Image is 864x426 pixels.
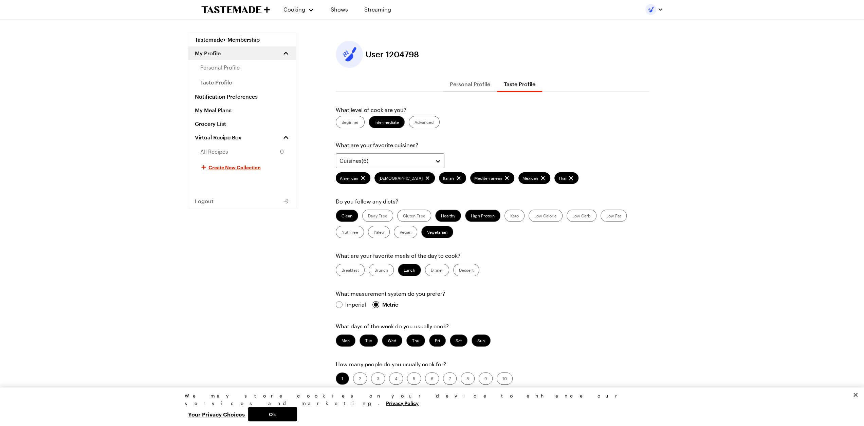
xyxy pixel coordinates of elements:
[558,175,566,181] span: Thai
[200,63,240,72] span: personal profile
[409,116,440,128] label: Advanced
[336,360,649,368] p: How many people do you usually cook for?
[360,175,366,181] button: remove American
[200,78,232,86] span: taste profile
[461,372,475,385] label: 8
[474,175,502,181] span: Mediterranean
[188,90,296,103] a: Notification Preferences
[497,76,542,92] button: Taste Profile
[369,116,405,128] label: Intermediate
[336,116,365,128] label: Beginner
[336,141,649,149] p: What are your favorite cuisines?
[386,400,419,406] a: More information about your privacy, opens in a new tab
[336,210,358,222] label: Clean
[280,148,284,156] span: 0
[503,175,510,181] button: remove Mediterranean
[368,226,390,238] label: Paleo
[567,210,596,222] label: Low Carb
[188,194,296,208] button: Logout
[421,226,453,238] label: Vegetarian
[336,106,649,114] p: What level of cook are you?
[479,372,493,385] label: 9
[435,210,461,222] label: Healthy
[362,210,393,222] label: Dairy Free
[504,210,525,222] label: Keto
[398,264,421,276] label: Lunch
[443,372,457,385] label: 7
[450,334,467,347] label: Sat
[425,372,439,385] label: 6
[248,407,297,421] button: Ok
[369,264,394,276] label: Brunch
[382,334,402,347] label: Wed
[336,322,649,330] p: What days of the week do you usually cook?
[353,372,367,385] label: 2
[568,175,574,181] button: remove Thai
[283,6,305,13] span: Cooking
[195,50,221,57] span: My Profile
[208,164,261,171] span: Create New Collection
[336,41,363,68] button: Edit profile picture
[539,175,546,181] button: remove Mexican
[339,157,430,165] div: Cuisines ( 6 )
[336,252,649,260] p: What are your favorite meals of the day to cook?
[185,392,674,421] div: Privacy
[389,372,403,385] label: 4
[185,392,674,407] div: We may store cookies on your device to enhance our services and marketing.
[425,264,449,276] label: Dinner
[601,210,627,222] label: Low Fat
[394,226,417,238] label: Vegan
[200,148,228,156] span: All Recipes
[188,144,296,159] a: All Recipes0
[345,301,366,309] div: Imperial
[188,46,296,60] button: My Profile
[336,334,355,347] label: Mon
[455,175,462,181] button: remove Italian
[406,334,425,347] label: Thu
[336,301,398,309] div: Imperial Metric
[424,175,431,181] button: remove Asian
[283,1,314,18] button: Cooking
[188,60,296,75] a: personal profile
[188,33,296,46] a: Tastemade+ Membership
[645,4,656,15] img: Profile picture
[397,210,431,222] label: Gluten Free
[336,290,649,298] p: What measurement system do you prefer?
[360,334,378,347] label: Tue
[195,198,214,205] span: Logout
[379,175,423,181] span: [DEMOGRAPHIC_DATA]
[443,76,497,92] button: Personal Profile
[336,372,349,385] label: 1
[185,407,248,421] button: Your Privacy Choices
[188,131,296,144] a: Virtual Recipe Box
[195,134,241,141] span: Virtual Recipe Box
[429,334,446,347] label: Fri
[366,50,419,59] span: User 1204798
[645,4,663,15] button: Profile picture
[529,210,563,222] label: Low Calorie
[336,153,444,168] button: Cuisines(6)
[453,264,479,276] label: Dessert
[201,6,270,14] a: To Tastemade Home Page
[465,210,500,222] label: High Protein
[382,301,399,309] span: Metric
[497,372,513,385] label: 10
[522,175,538,181] span: Mexican
[371,372,385,385] label: 3
[848,387,863,402] button: Close
[188,75,296,90] a: taste profile
[407,372,421,385] label: 5
[188,103,296,117] a: My Meal Plans
[336,264,365,276] label: Breakfast
[188,117,296,131] a: Grocery List
[188,159,296,175] button: Create New Collection
[345,301,367,309] span: Imperial
[340,175,358,181] span: American
[443,175,454,181] span: Italian
[336,197,649,206] p: Do you follow any diets?
[472,334,491,347] label: Sun
[336,226,364,238] label: Nut Free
